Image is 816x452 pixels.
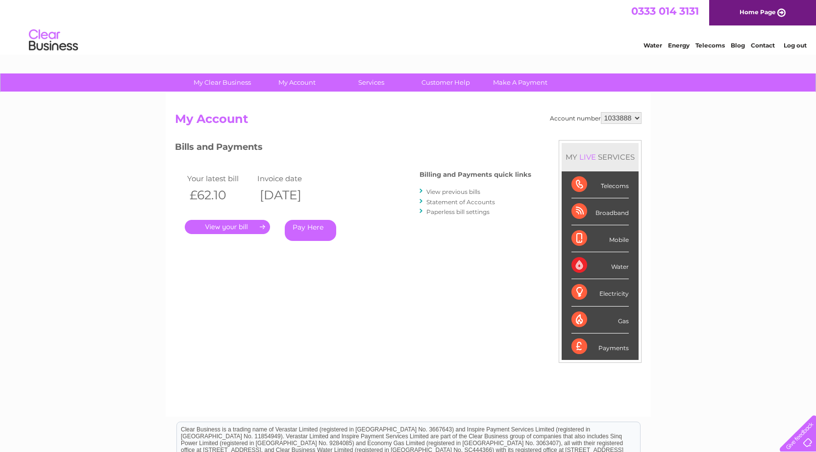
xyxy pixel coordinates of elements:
div: Payments [571,333,629,360]
div: Electricity [571,279,629,306]
a: Make A Payment [480,73,561,92]
td: Your latest bill [185,172,255,185]
a: Statement of Accounts [426,198,495,206]
div: MY SERVICES [562,143,639,171]
a: Services [331,73,412,92]
td: Invoice date [255,172,325,185]
a: Energy [668,42,690,49]
a: Contact [751,42,775,49]
div: Water [571,252,629,279]
a: View previous bills [426,188,480,195]
th: £62.10 [185,185,255,205]
div: Clear Business is a trading name of Verastar Limited (registered in [GEOGRAPHIC_DATA] No. 3667643... [177,5,640,48]
a: Telecoms [695,42,725,49]
a: Pay Here [285,220,336,241]
div: LIVE [577,152,598,162]
a: Paperless bill settings [426,208,490,215]
div: Telecoms [571,171,629,198]
a: My Account [256,73,337,92]
div: Mobile [571,225,629,252]
a: Log out [784,42,807,49]
a: Water [643,42,662,49]
div: Broadband [571,198,629,225]
a: Blog [731,42,745,49]
div: Account number [550,112,642,124]
img: logo.png [28,25,78,55]
a: My Clear Business [182,73,263,92]
a: . [185,220,270,234]
a: 0333 014 3131 [631,5,699,17]
th: [DATE] [255,185,325,205]
h3: Bills and Payments [175,140,531,157]
h4: Billing and Payments quick links [420,171,531,178]
a: Customer Help [405,73,486,92]
div: Gas [571,307,629,333]
h2: My Account [175,112,642,131]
